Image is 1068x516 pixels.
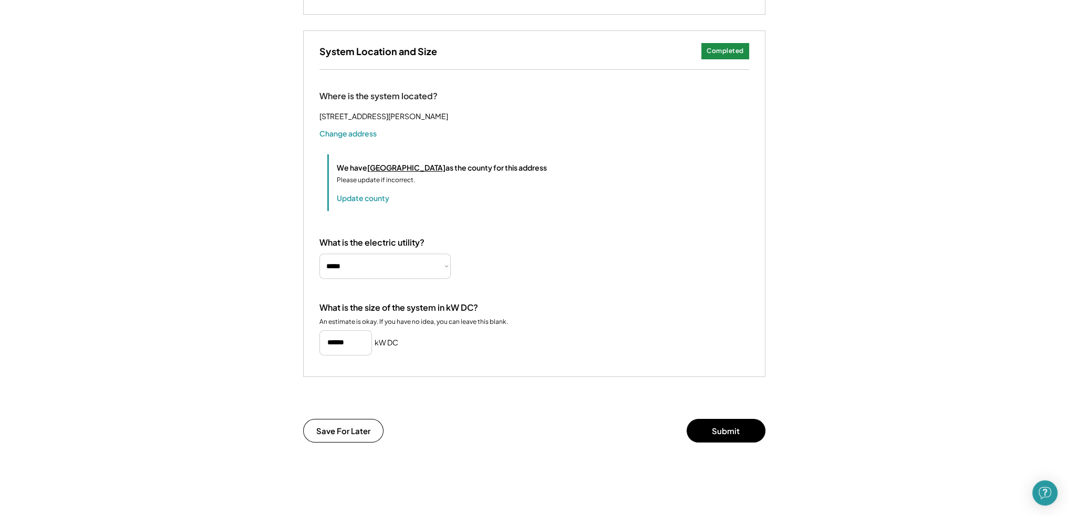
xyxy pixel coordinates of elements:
[367,163,445,172] u: [GEOGRAPHIC_DATA]
[319,318,508,326] div: An estimate is okay. If you have no idea, you can leave this blank.
[319,91,438,102] div: Where is the system located?
[319,302,478,313] div: What is the size of the system in kW DC?
[319,237,424,248] div: What is the electric utility?
[319,110,448,123] div: [STREET_ADDRESS][PERSON_NAME]
[337,162,547,173] div: We have as the county for this address
[707,47,744,56] div: Completed
[375,338,398,348] h5: kW DC
[319,128,377,139] button: Change address
[337,175,415,185] div: Please update if incorrect.
[1032,480,1057,506] div: Open Intercom Messenger
[687,419,765,443] button: Submit
[319,45,437,57] h3: System Location and Size
[337,193,389,203] button: Update county
[303,419,383,443] button: Save For Later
